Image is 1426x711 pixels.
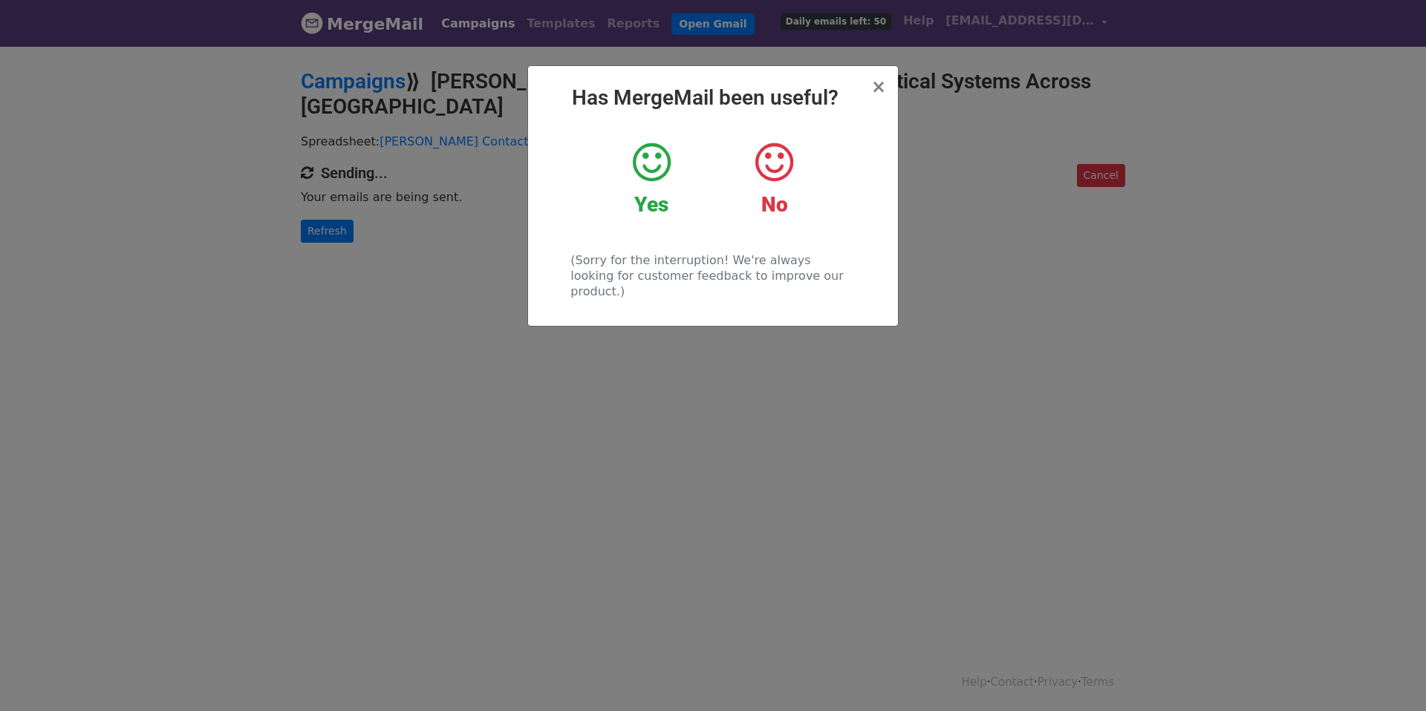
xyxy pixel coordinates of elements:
[634,192,668,217] strong: Yes
[602,140,702,217] a: Yes
[540,85,886,111] h2: Has MergeMail been useful?
[724,140,824,217] a: No
[871,78,886,96] button: Close
[570,252,855,299] p: (Sorry for the interruption! We're always looking for customer feedback to improve our product.)
[761,192,788,217] strong: No
[871,76,886,97] span: ×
